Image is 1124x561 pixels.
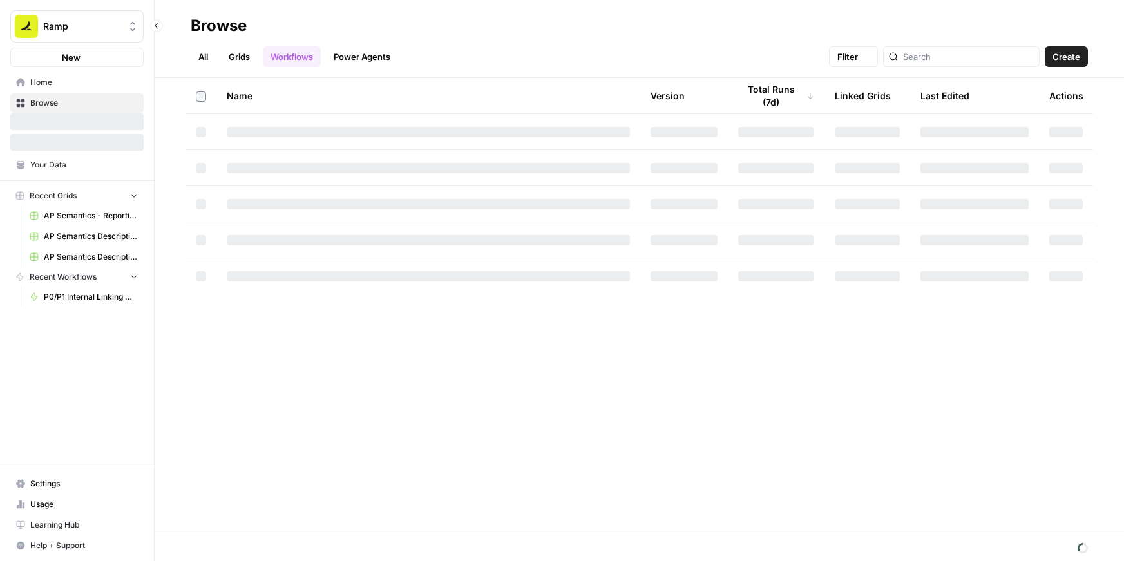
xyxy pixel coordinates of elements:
input: Search [903,50,1034,63]
span: Usage [30,499,138,510]
div: Browse [191,15,247,36]
span: P0/P1 Internal Linking Workflow [44,291,138,303]
div: Version [651,78,685,113]
a: AP Semantics Descriptions - Month 1 A [24,247,144,267]
a: AP Semantics Descriptions - Month 1 B [24,226,144,247]
a: P0/P1 Internal Linking Workflow [24,287,144,307]
span: Help + Support [30,540,138,551]
span: Browse [30,97,138,109]
div: Total Runs (7d) [738,78,814,113]
a: Settings [10,473,144,494]
div: Linked Grids [835,78,891,113]
span: Ramp [43,20,121,33]
button: Recent Workflows [10,267,144,287]
span: Settings [30,478,138,490]
div: Last Edited [920,78,969,113]
a: All [191,46,216,67]
a: Browse [10,93,144,113]
a: Learning Hub [10,515,144,535]
span: Home [30,77,138,88]
img: Ramp Logo [15,15,38,38]
span: Recent Grids [30,190,77,202]
span: Create [1053,50,1080,63]
span: Learning Hub [30,519,138,531]
button: Recent Grids [10,186,144,205]
div: Name [227,78,630,113]
span: AP Semantics - Reporting [44,210,138,222]
button: Workspace: Ramp [10,10,144,43]
a: Your Data [10,155,144,175]
button: Create [1045,46,1088,67]
a: Workflows [263,46,321,67]
span: AP Semantics Descriptions - Month 1 B [44,231,138,242]
span: New [62,51,81,64]
span: Your Data [30,159,138,171]
a: Home [10,72,144,93]
button: New [10,48,144,67]
span: Filter [837,50,858,63]
span: Recent Workflows [30,271,97,283]
button: Filter [829,46,878,67]
a: AP Semantics - Reporting [24,205,144,226]
a: Grids [221,46,258,67]
span: AP Semantics Descriptions - Month 1 A [44,251,138,263]
a: Power Agents [326,46,398,67]
button: Help + Support [10,535,144,556]
div: Actions [1049,78,1083,113]
a: Usage [10,494,144,515]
